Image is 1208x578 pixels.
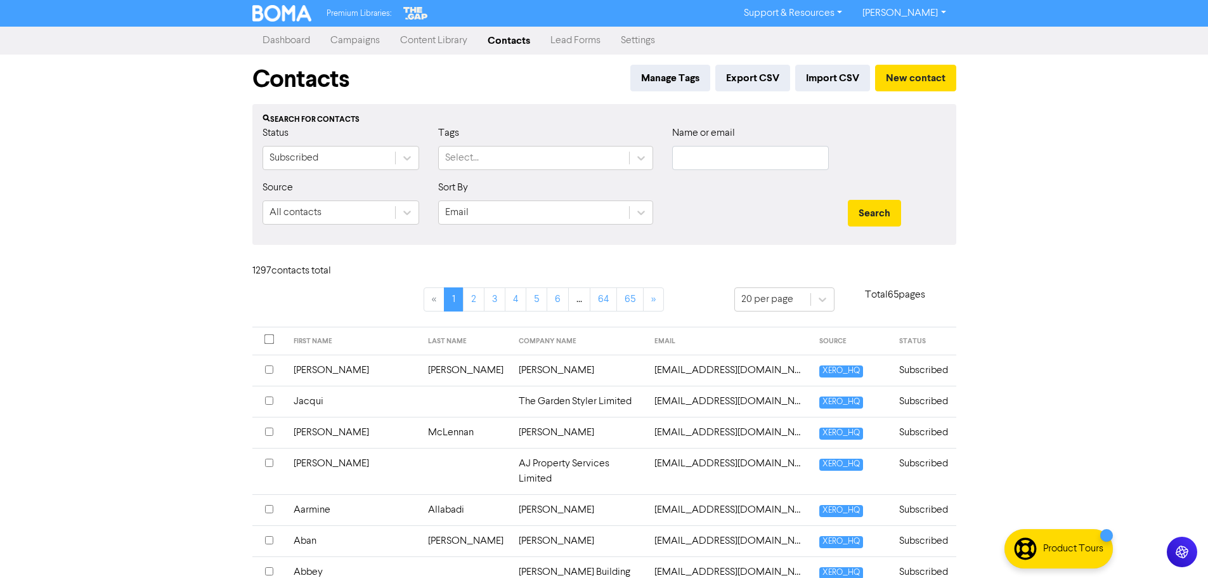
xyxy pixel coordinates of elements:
[819,397,863,409] span: XERO_HQ
[511,494,647,525] td: [PERSON_NAME]
[263,180,293,195] label: Source
[401,5,429,22] img: The Gap
[286,494,420,525] td: Aarmine
[463,287,484,312] a: Page 2
[647,417,812,448] td: 4mclennans@gmail.com
[672,126,735,141] label: Name or email
[263,114,946,126] div: Search for contacts
[647,355,812,386] td: 11japonica@gmail.com
[420,494,511,525] td: Allabadi
[270,150,318,166] div: Subscribed
[647,327,812,355] th: EMAIL
[484,287,505,312] a: Page 3
[286,417,420,448] td: [PERSON_NAME]
[526,287,547,312] a: Page 5
[511,417,647,448] td: [PERSON_NAME]
[892,525,956,556] td: Subscribed
[511,355,647,386] td: [PERSON_NAME]
[286,327,420,355] th: FIRST NAME
[1145,517,1208,578] iframe: Chat Widget
[852,3,956,23] a: [PERSON_NAME]
[647,494,812,525] td: aarmehrnosh@slingshot.co.nz
[547,287,569,312] a: Page 6
[647,386,812,417] td: 19jacksta69@gmail.com
[420,355,511,386] td: [PERSON_NAME]
[795,65,870,91] button: Import CSV
[445,205,469,220] div: Email
[892,448,956,494] td: Subscribed
[892,327,956,355] th: STATUS
[892,417,956,448] td: Subscribed
[252,265,354,277] h6: 1297 contact s total
[511,386,647,417] td: The Garden Styler Limited
[477,28,540,53] a: Contacts
[540,28,611,53] a: Lead Forms
[892,355,956,386] td: Subscribed
[611,28,665,53] a: Settings
[819,365,863,378] span: XERO_HQ
[892,494,956,525] td: Subscribed
[647,448,812,494] td: aamcintyre@hotmail.com
[812,327,892,355] th: SOURCE
[875,65,956,91] button: New contact
[848,200,901,227] button: Search
[835,287,956,303] p: Total 65 pages
[511,525,647,556] td: [PERSON_NAME]
[327,10,391,18] span: Premium Libraries:
[263,126,289,141] label: Status
[252,28,320,53] a: Dashboard
[438,126,459,141] label: Tags
[420,525,511,556] td: [PERSON_NAME]
[892,386,956,417] td: Subscribed
[819,505,863,517] span: XERO_HQ
[511,327,647,355] th: COMPANY NAME
[643,287,664,312] a: »
[390,28,477,53] a: Content Library
[320,28,390,53] a: Campaigns
[252,5,312,22] img: BOMA Logo
[438,180,468,195] label: Sort By
[630,65,710,91] button: Manage Tags
[590,287,617,312] a: Page 64
[647,525,812,556] td: aban_d@yahoo.com
[819,428,863,440] span: XERO_HQ
[286,448,420,494] td: [PERSON_NAME]
[420,417,511,448] td: McLennan
[445,150,479,166] div: Select...
[734,3,852,23] a: Support & Resources
[252,65,349,94] h1: Contacts
[616,287,644,312] a: Page 65
[286,386,420,417] td: Jacqui
[819,459,863,471] span: XERO_HQ
[286,525,420,556] td: Aban
[511,448,647,494] td: AJ Property Services Limited
[270,205,321,220] div: All contacts
[741,292,793,307] div: 20 per page
[286,355,420,386] td: [PERSON_NAME]
[715,65,790,91] button: Export CSV
[505,287,526,312] a: Page 4
[444,287,464,312] a: Page 1 is your current page
[420,327,511,355] th: LAST NAME
[819,536,863,548] span: XERO_HQ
